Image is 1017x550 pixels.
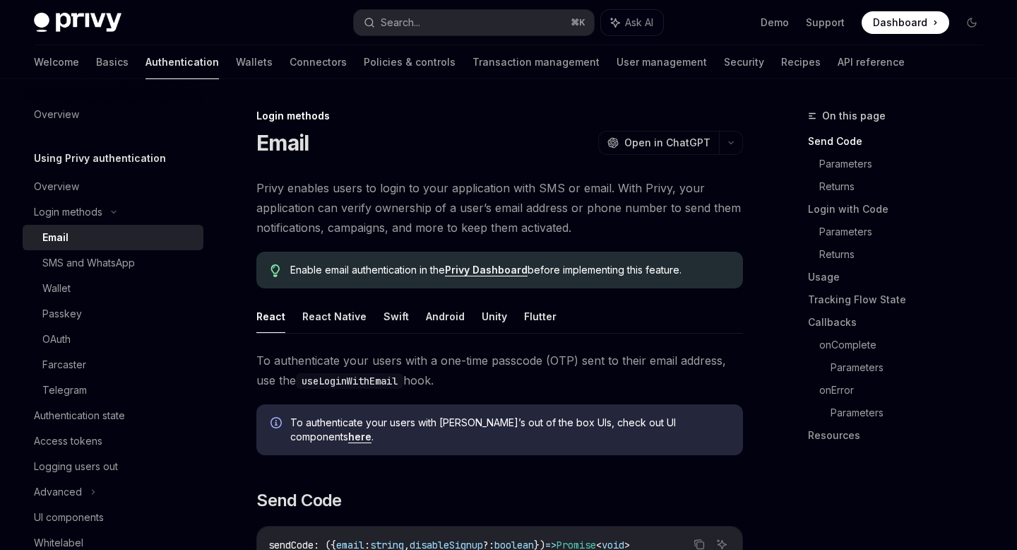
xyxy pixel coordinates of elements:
a: Overview [23,102,203,127]
a: Parameters [819,153,994,175]
div: UI components [34,509,104,526]
div: Overview [34,106,79,123]
a: Email [23,225,203,250]
img: dark logo [34,13,121,33]
a: Access tokens [23,428,203,454]
a: Passkey [23,301,203,327]
a: Logging users out [23,454,203,479]
button: React [256,300,285,333]
a: SMS and WhatsApp [23,250,203,276]
div: Login methods [256,109,743,123]
div: Advanced [34,484,82,501]
a: Transaction management [472,45,600,79]
a: Wallet [23,276,203,301]
a: Resources [808,424,994,447]
div: Wallet [42,280,71,297]
a: Policies & controls [364,45,456,79]
a: User management [617,45,707,79]
svg: Tip [270,264,280,277]
div: Authentication state [34,407,125,424]
a: Welcome [34,45,79,79]
a: Farcaster [23,352,203,378]
div: Passkey [42,305,82,322]
a: API reference [838,45,905,79]
span: ⌘ K [571,17,585,28]
a: Overview [23,174,203,199]
a: Tracking Flow State [808,288,994,311]
a: Returns [819,243,994,266]
button: Ask AI [601,10,663,35]
a: Parameters [831,356,994,379]
button: Search...⌘K [354,10,593,35]
a: onComplete [819,334,994,356]
span: Open in ChatGPT [624,136,710,150]
button: Swift [383,300,409,333]
span: Privy enables users to login to your application with SMS or email. With Privy, your application ... [256,178,743,238]
div: Email [42,229,69,246]
a: Login with Code [808,198,994,221]
a: Dashboard [862,11,949,34]
a: here [348,431,371,443]
a: Security [724,45,764,79]
div: Overview [34,178,79,195]
a: Recipes [781,45,821,79]
a: Wallets [236,45,273,79]
a: Parameters [831,402,994,424]
span: To authenticate your users with a one-time passcode (OTP) sent to their email address, use the hook. [256,351,743,390]
div: Access tokens [34,433,102,450]
a: Parameters [819,221,994,243]
div: Search... [381,14,420,31]
a: Demo [761,16,789,30]
span: On this page [822,107,886,124]
a: Usage [808,266,994,288]
a: Telegram [23,378,203,403]
a: Connectors [290,45,347,79]
h5: Using Privy authentication [34,150,166,167]
span: Dashboard [873,16,927,30]
a: Callbacks [808,311,994,334]
div: SMS and WhatsApp [42,254,135,271]
button: Open in ChatGPT [598,131,719,155]
a: Support [806,16,845,30]
div: Logging users out [34,458,118,475]
a: Send Code [808,130,994,153]
a: Returns [819,175,994,198]
a: OAuth [23,327,203,352]
button: Android [426,300,465,333]
a: onError [819,379,994,402]
button: React Native [302,300,367,333]
a: Basics [96,45,129,79]
div: Telegram [42,382,87,399]
span: To authenticate your users with [PERSON_NAME]’s out of the box UIs, check out UI components . [290,416,729,444]
code: useLoginWithEmail [296,373,403,389]
a: UI components [23,505,203,530]
div: OAuth [42,331,71,348]
span: Send Code [256,489,342,512]
span: Enable email authentication in the before implementing this feature. [290,263,729,277]
a: Privy Dashboard [445,264,528,276]
h1: Email [256,130,309,156]
a: Authentication [145,45,219,79]
button: Unity [482,300,507,333]
span: Ask AI [625,16,653,30]
svg: Info [270,417,285,431]
div: Farcaster [42,356,86,373]
a: Authentication state [23,403,203,428]
button: Flutter [524,300,557,333]
button: Toggle dark mode [961,11,983,34]
div: Login methods [34,204,102,221]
